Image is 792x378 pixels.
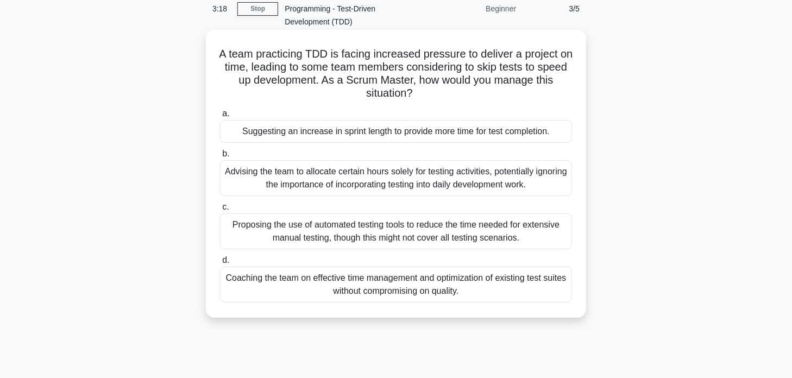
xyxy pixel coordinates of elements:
div: Proposing the use of automated testing tools to reduce the time needed for extensive manual testi... [220,213,572,249]
span: d. [222,255,229,264]
div: Coaching the team on effective time management and optimization of existing test suites without c... [220,267,572,303]
span: c. [222,202,229,211]
span: a. [222,109,229,118]
div: Suggesting an increase in sprint length to provide more time for test completion. [220,120,572,143]
span: b. [222,149,229,158]
h5: A team practicing TDD is facing increased pressure to deliver a project on time, leading to some ... [219,47,573,100]
div: Advising the team to allocate certain hours solely for testing activities, potentially ignoring t... [220,160,572,196]
a: Stop [237,2,278,16]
